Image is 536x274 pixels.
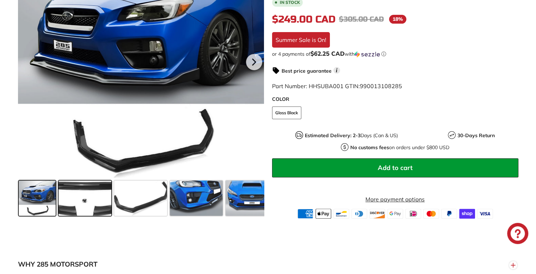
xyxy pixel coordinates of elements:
[282,68,332,74] strong: Best price guarantee
[360,83,402,90] span: 990013108285
[272,13,335,25] span: $249.00 CAD
[280,0,300,5] b: In stock
[441,209,457,219] img: paypal
[272,195,518,203] a: More payment options
[505,223,530,246] inbox-online-store-chat: Shopify online store chat
[272,50,518,57] div: or 4 payments of$62.25 CADwithSezzle Click to learn more about Sezzle
[272,32,330,48] div: Summer Sale is On!
[350,144,449,151] p: on orders under $800 USD
[355,51,380,57] img: Sezzle
[339,15,384,24] span: $305.00 CAD
[389,15,406,24] span: 18%
[477,209,493,219] img: visa
[272,50,518,57] div: or 4 payments of with
[457,132,495,139] strong: 30-Days Return
[405,209,421,219] img: ideal
[350,144,389,151] strong: No customs fees
[378,164,413,172] span: Add to cart
[369,209,385,219] img: discover
[272,158,518,177] button: Add to cart
[310,50,345,57] span: $62.25 CAD
[297,209,313,219] img: american_express
[272,83,402,90] span: Part Number: HHSUBA001 GTIN:
[351,209,367,219] img: diners_club
[315,209,331,219] img: apple_pay
[305,132,398,139] p: Days (Can & US)
[423,209,439,219] img: master
[333,209,349,219] img: bancontact
[333,67,340,74] span: i
[272,96,518,103] label: COLOR
[305,132,361,139] strong: Estimated Delivery: 2-3
[459,209,475,219] img: shopify_pay
[387,209,403,219] img: google_pay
